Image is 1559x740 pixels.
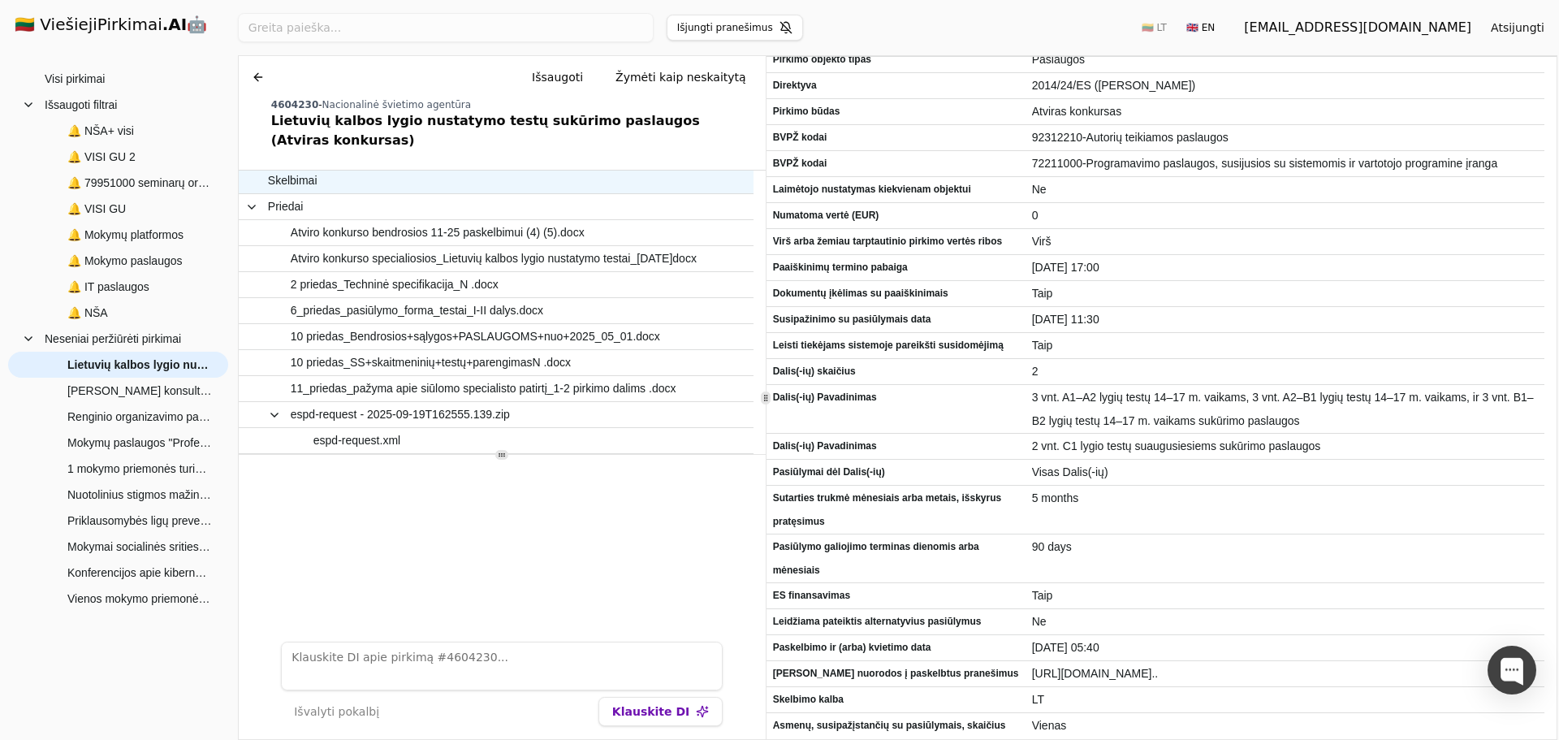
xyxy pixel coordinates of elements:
span: Pirkimo būdas [773,100,1019,123]
span: Konferencijos apie kibernetinio saugumo reikalavimų įgyvendinimą organizavimo paslaugos [67,560,212,585]
span: 0 [1032,204,1538,227]
span: 🔔 NŠA+ visi [67,119,134,143]
span: Sutarties trukmė mėnesiais arba metais, išskyrus pratęsimus [773,487,1019,534]
span: 10 priedas_SS+skaitmeninių+testų+parengimasN .docx [291,351,571,374]
span: [DATE] 05:40 [1032,636,1538,660]
div: - [271,98,759,111]
span: [PERSON_NAME] nuorodos į paskelbtus pranešimus [773,662,1019,686]
span: Taip [1032,282,1538,305]
span: 3 vnt. A1–A2 lygių testų 14–17 m. vaikams, 3 vnt. A2–B1 lygių testų 14–17 m. vaikams, ir 3 vnt. B... [1032,386,1538,433]
span: 5 months [1032,487,1538,510]
span: Skelbimai [268,169,317,193]
span: Dalis(-ių) skaičius [773,360,1019,383]
span: Pasiūlymai dėl Dalis(-ių) [773,461,1019,484]
span: Vienos mokymo priemonės turinio parengimo su skaitmenine versija 3–5 m. vaikams A1–A2 paslaugų pi... [67,586,212,611]
span: BVPŽ kodai [773,152,1019,175]
span: espd-request.xml [313,429,400,452]
span: Numatoma vertė (EUR) [773,204,1019,227]
div: Lietuvių kalbos lygio nustatymo testų sukūrimo paslaugos (Atviras konkursas) [271,111,759,150]
span: BVPŽ kodai [773,126,1019,149]
span: 🔔 Mokymo paslaugos [67,249,183,273]
span: Paskelbimo ir (arba) kvietimo data [773,636,1019,660]
span: Visas Dalis(-ių) [1032,461,1538,484]
span: 72211000-Programavimo paslaugos, susijusios su sistemomis ir vartotojo programine įranga [1032,152,1538,175]
span: Neseniai peržiūrėti pirkimai [45,327,181,351]
span: 2 [1032,360,1538,383]
span: [URL][DOMAIN_NAME].. [1032,662,1538,686]
span: Taip [1032,584,1538,608]
span: 1 mokymo priemonės turinio parengimo su skaitmenine versija 3–5 m. vaikams A1–A2 paslaugos (Atvir... [67,457,212,481]
span: Paslaugos [1032,48,1538,71]
span: Pirkimo objekto tipas [773,48,1019,71]
span: Asmenų, susipažįstančių su pasiūlymais, skaičius [773,714,1019,738]
span: 11_priedas_pažyma apie siūlomo specialisto patirtį_1-2 pirkimo dalims .docx [291,377,676,400]
span: 🔔 VISI GU 2 [67,145,136,169]
span: Išsaugoti filtrai [45,93,117,117]
div: [EMAIL_ADDRESS][DOMAIN_NAME] [1244,18,1471,37]
button: Atsijungti [1478,13,1557,42]
span: Pasiūlymo galiojimo terminas dienomis arba mėnesiais [773,535,1019,582]
span: 90 days [1032,535,1538,559]
span: Atviro konkurso bendrosios 11-25 paskelbimui (4) (5).docx [291,221,585,245]
span: Direktyva [773,74,1019,97]
span: 2 vnt. C1 lygio testų suaugusiesiems sukūrimo paslaugos [1032,435,1538,458]
span: 2014/24/ES ([PERSON_NAME]) [1032,74,1538,97]
span: 🔔 79951000 seminarų org pasl [67,171,212,195]
span: Paaiškinimų termino pabaiga [773,256,1019,279]
span: 10 priedas_Bendrosios+sąlygos+PASLAUGOMS+nuo+2025_05_01.docx [291,325,660,348]
span: Lietuvių kalbos lygio nustatymo testų sukūrimo paslaugos (Atviras konkursas) [67,353,212,377]
strong: .AI [162,15,188,34]
span: Priedai [268,195,304,219]
span: Ne [1032,610,1538,634]
span: Nuotolinius stigmos mažinimo ekspertų komandos mokymai ir konsultacijos [67,483,212,507]
span: 🔔 NŠA [67,301,108,325]
span: Dokumentų įkėlimas su paaiškinimais [773,282,1019,305]
span: Virš arba žemiau tarptautinio pirkimo vertės ribos [773,230,1019,253]
span: 🔔 Mokymų platformos [67,223,184,247]
span: Nacionalinė švietimo agentūra [322,99,472,110]
span: Atviras konkursas [1032,100,1538,123]
span: LT [1032,688,1538,712]
input: Greita paieška... [238,13,654,42]
span: Renginio organizavimo paslaugos [67,405,212,429]
span: Leidžiama pateiktis alternatyvius pasiūlymus [773,610,1019,634]
span: 4604230 [271,99,318,110]
span: 🔔 VISI GU [67,197,126,221]
span: Vienas [1032,714,1538,738]
span: Atviro konkurso specialiosios_Lietuvių kalbos lygio nustatymo testai_[DATE]docx [291,247,697,270]
span: 2 priedas_Techninė specifikacija_N .docx [291,273,499,296]
span: [PERSON_NAME] konsultacija "DĖL METODINĖS PAGALBOS PRIEMONIŲ PARENGIMO IR PATALPINIMO SKAITMENINĖ... [67,379,212,403]
span: Mokymų paslaugos "Profesinio mokymo įstaigų komandų mokymų organizavimo ir įgyvendinimo paslaugos" [67,431,212,455]
span: Visi pirkimai [45,67,105,91]
button: Išjungti pranešimus [667,15,803,41]
button: Žymėti kaip neskaitytą [602,63,759,92]
span: espd-request - 2025-09-19T162555.139.zip [291,403,510,426]
span: 92312210-Autorių teikiamos paslaugos [1032,126,1538,149]
span: Dalis(-ių) Pavadinimas [773,435,1019,458]
span: Virš [1032,230,1538,253]
span: 🔔 IT paslaugos [67,275,149,299]
span: 6_priedas_pasiūlymo_forma_testai_I-II dalys.docx [291,299,543,322]
span: [DATE] 17:00 [1032,256,1538,279]
span: Leisti tiekėjams sistemoje pareikšti susidomėjimą [773,334,1019,357]
span: Dalis(-ių) Pavadinimas [773,386,1019,409]
span: Laimėtojo nustatymas kiekvienam objektui [773,178,1019,201]
span: Priklausomybės ligų prevencijos mokymų mokytojams, tėvams ir vaikams organizavimo paslaugos [67,508,212,533]
button: Išsaugoti [519,63,596,92]
button: Klauskite DI [598,697,723,726]
span: Taip [1032,334,1538,357]
button: 🇬🇧 EN [1177,15,1224,41]
span: ES finansavimas [773,584,1019,608]
span: Skelbimo kalba [773,688,1019,712]
span: Susipažinimo su pasiūlymais data [773,308,1019,331]
span: Mokymai socialinės srities darbuotojams [67,534,212,559]
span: Ne [1032,178,1538,201]
span: [DATE] 11:30 [1032,308,1538,331]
